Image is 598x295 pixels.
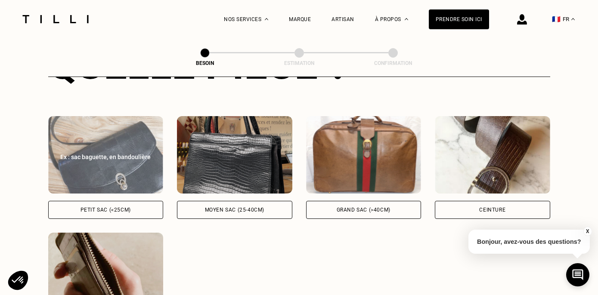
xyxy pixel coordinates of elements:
[429,9,489,29] a: Prendre soin ici
[517,14,527,25] img: icône connexion
[435,116,550,194] img: Tilli retouche votre Ceinture
[332,16,354,22] a: Artisan
[48,116,164,194] img: Tilli retouche votre Petit sac (<25cm)
[205,207,264,212] div: Moyen sac (25-40cm)
[405,18,408,20] img: Menu déroulant à propos
[19,15,92,23] img: Logo du service de couturière Tilli
[177,116,292,194] img: Tilli retouche votre Moyen sac (25-40cm)
[289,16,311,22] a: Marque
[583,227,592,236] button: X
[468,230,590,254] p: Bonjour, avez-vous des questions?
[552,15,561,23] span: 🇫🇷
[350,60,436,66] div: Confirmation
[162,60,248,66] div: Besoin
[306,116,421,194] img: Tilli retouche votre Grand sac (>40cm)
[58,153,154,161] div: Ex : sac baguette, en bandoulière
[337,207,390,212] div: Grand sac (>40cm)
[256,60,342,66] div: Estimation
[571,18,575,20] img: menu déroulant
[479,207,505,212] div: Ceinture
[81,207,131,212] div: Petit sac (<25cm)
[265,18,268,20] img: Menu déroulant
